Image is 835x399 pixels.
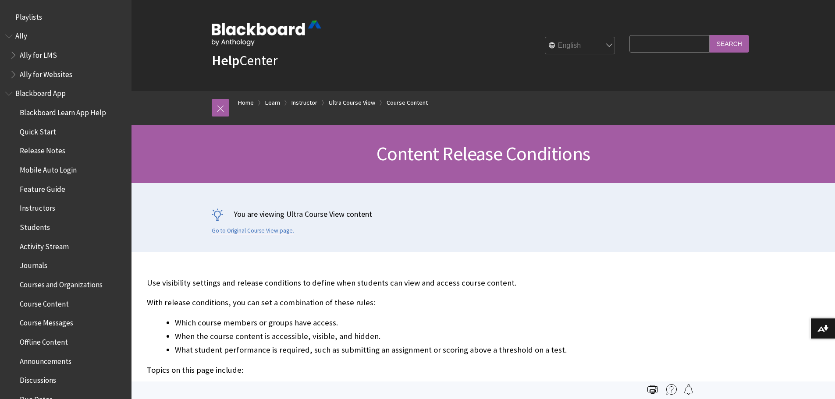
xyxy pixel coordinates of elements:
[15,86,66,98] span: Blackboard App
[20,220,50,232] span: Students
[20,239,69,251] span: Activity Stream
[20,144,65,155] span: Release Notes
[238,97,254,108] a: Home
[20,67,72,79] span: Ally for Websites
[175,344,690,356] li: What student performance is required, such as submitting an assignment or scoring above a thresho...
[20,162,77,174] span: Mobile Auto Login
[20,105,106,117] span: Blackboard Learn App Help
[20,316,73,328] span: Course Messages
[5,29,126,82] nav: Book outline for Anthology Ally Help
[647,384,658,395] img: Print
[329,97,375,108] a: Ultra Course View
[20,201,55,213] span: Instructors
[212,227,294,235] a: Go to Original Course View page.
[20,354,71,366] span: Announcements
[147,364,690,376] p: Topics on this page include:
[212,52,277,69] a: HelpCenter
[710,35,749,52] input: Search
[20,373,56,385] span: Discussions
[212,21,321,46] img: Blackboard by Anthology
[20,182,65,194] span: Feature Guide
[666,384,677,395] img: More help
[20,48,57,60] span: Ally for LMS
[15,29,27,41] span: Ally
[5,10,126,25] nav: Book outline for Playlists
[20,124,56,136] span: Quick Start
[265,97,280,108] a: Learn
[20,335,68,346] span: Offline Content
[175,330,690,343] li: When the course content is accessible, visible, and hidden.
[20,297,69,308] span: Course Content
[377,141,590,166] span: Content Release Conditions
[291,97,317,108] a: Instructor
[15,10,42,21] span: Playlists
[147,297,690,308] p: With release conditions, you can set a combination of these rules:
[545,37,615,55] select: Site Language Selector
[212,52,239,69] strong: Help
[387,97,428,108] a: Course Content
[147,277,690,289] p: Use visibility settings and release conditions to define when students can view and access course...
[20,258,47,270] span: Journals
[20,277,103,289] span: Courses and Organizations
[683,384,694,395] img: Follow this page
[175,317,690,329] li: Which course members or groups have access.
[212,208,755,219] p: You are viewing Ultra Course View content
